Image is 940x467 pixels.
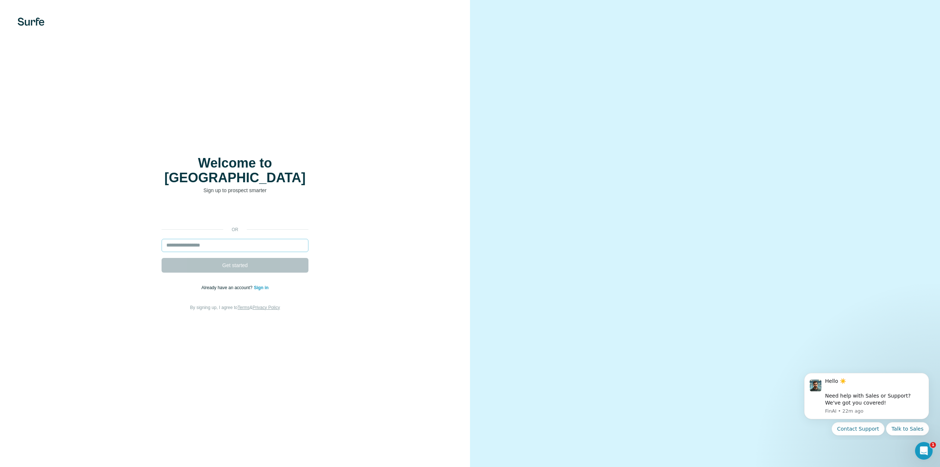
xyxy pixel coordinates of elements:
span: Already have an account? [202,285,254,290]
p: or [223,226,247,233]
a: Terms [238,305,250,310]
iframe: Intercom live chat [915,442,933,460]
a: Privacy Policy [253,305,280,310]
p: Sign up to prospect smarter [162,187,308,194]
iframe: Intercom notifications message [793,366,940,440]
h1: Welcome to [GEOGRAPHIC_DATA] [162,156,308,185]
img: Surfe's logo [18,18,44,26]
span: 1 [930,442,936,448]
span: By signing up, I agree to & [190,305,280,310]
iframe: Knap til Log ind med Google [158,205,312,221]
a: Sign in [254,285,268,290]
